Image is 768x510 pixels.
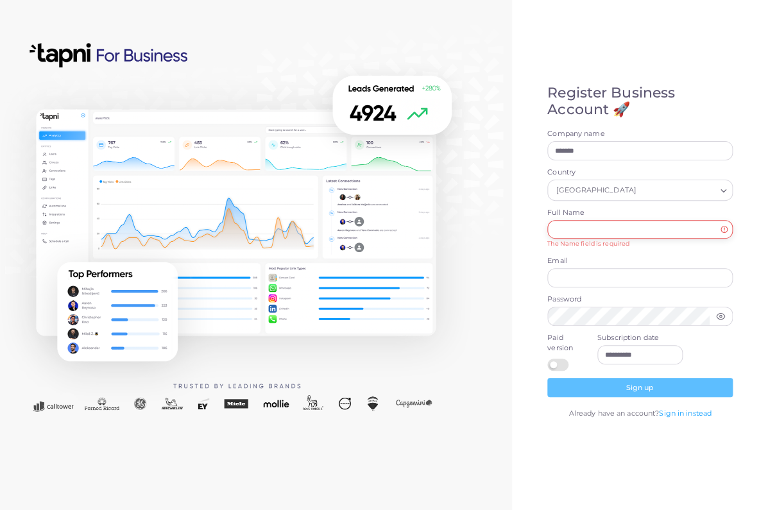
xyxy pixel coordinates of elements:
[547,85,733,119] h4: Register Business Account 🚀
[547,129,733,139] label: Company name
[547,167,733,178] label: Country
[639,183,715,198] input: Search for option
[568,409,659,418] span: Already have an account?
[547,333,583,353] label: Paid version
[547,180,733,200] div: Search for option
[547,378,733,397] button: Sign up
[547,256,733,266] label: Email
[554,184,638,198] span: [GEOGRAPHIC_DATA]
[547,208,733,218] label: Full Name
[659,409,712,418] a: Sign in instead
[547,240,629,247] small: The Name field is required
[547,294,733,305] label: Password
[597,333,683,343] label: Subscription date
